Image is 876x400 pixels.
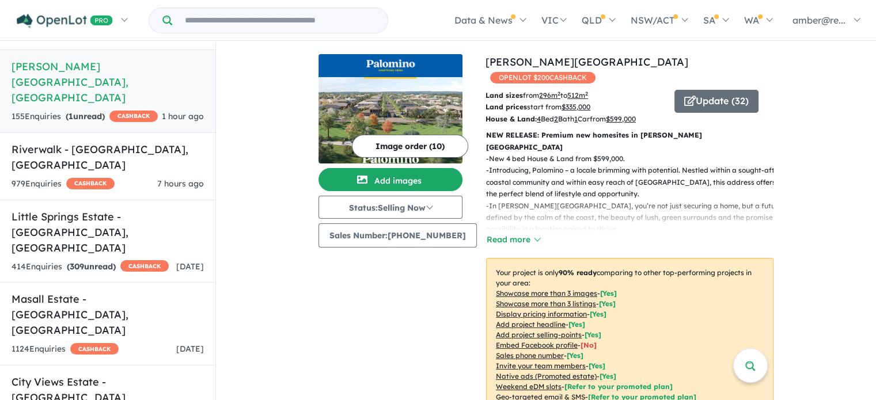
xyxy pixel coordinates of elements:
[574,115,578,123] u: 1
[558,90,560,97] sup: 2
[12,291,204,338] h5: Masall Estate - [GEOGRAPHIC_DATA] , [GEOGRAPHIC_DATA]
[486,91,523,100] b: Land sizes
[69,111,73,121] span: 1
[157,178,204,189] span: 7 hours ago
[496,361,586,370] u: Invite your team members
[490,72,596,83] span: OPENLOT $ 200 CASHBACK
[120,260,169,272] span: CASHBACK
[537,115,541,123] u: 4
[486,129,773,153] p: NEW RELEASE: Premium new homesites in [PERSON_NAME][GEOGRAPHIC_DATA]
[318,168,462,191] button: Add images
[12,177,115,191] div: 979 Enquir ies
[496,382,562,391] u: Weekend eDM slots
[486,113,666,125] p: Bed Bath Car from
[486,200,783,235] p: - In [PERSON_NAME][GEOGRAPHIC_DATA], you’re not just securing a home, but a future defined by the...
[496,372,597,380] u: Native ads (Promoted estate)
[496,289,597,298] u: Showcase more than 3 images
[600,289,617,298] span: [ Yes ]
[318,54,462,163] a: Palomino - Armstrong Creek LogoPalomino - Armstrong Creek
[599,299,616,308] span: [ Yes ]
[486,153,783,165] p: - New 4 bed House & Land from $599,000.
[12,110,158,124] div: 155 Enquir ies
[585,90,588,97] sup: 2
[176,344,204,354] span: [DATE]
[318,77,462,163] img: Palomino - Armstrong Creek
[323,59,458,73] img: Palomino - Armstrong Creek Logo
[792,14,845,26] span: amber@re...
[564,382,673,391] span: [Refer to your promoted plan]
[496,299,596,308] u: Showcase more than 3 listings
[674,90,759,113] button: Update (32)
[486,233,540,246] button: Read more
[175,8,385,33] input: Try estate name, suburb, builder or developer
[318,196,462,219] button: Status:Selling Now
[600,372,616,380] span: [Yes]
[496,310,587,318] u: Display pricing information
[66,178,115,189] span: CASHBACK
[496,341,578,349] u: Embed Facebook profile
[585,330,601,339] span: [ Yes ]
[352,135,468,158] button: Image order (10)
[67,261,116,272] strong: ( unread)
[554,115,558,123] u: 2
[559,268,597,277] b: 90 % ready
[486,102,527,111] b: Land prices
[486,90,666,101] p: from
[567,351,583,360] span: [ Yes ]
[486,101,666,113] p: start from
[12,59,204,105] h5: [PERSON_NAME][GEOGRAPHIC_DATA] , [GEOGRAPHIC_DATA]
[562,102,590,111] u: $ 335,000
[581,341,597,349] span: [ No ]
[12,342,119,356] div: 1124 Enquir ies
[568,320,585,329] span: [ Yes ]
[162,111,204,121] span: 1 hour ago
[496,320,566,329] u: Add project headline
[318,223,477,247] button: Sales Number:[PHONE_NUMBER]
[560,91,588,100] span: to
[496,351,564,360] u: Sales phone number
[496,330,582,339] u: Add project selling-points
[539,91,560,100] u: 296 m
[70,343,119,355] span: CASHBACK
[589,361,605,370] span: [ Yes ]
[176,261,204,272] span: [DATE]
[486,165,783,200] p: - Introducing, Palomino – a locale brimming with potential. Nestled within a sought-after coastal...
[567,91,588,100] u: 512 m
[12,209,204,256] h5: Little Springs Estate - [GEOGRAPHIC_DATA] , [GEOGRAPHIC_DATA]
[66,111,105,121] strong: ( unread)
[70,261,84,272] span: 309
[12,260,169,274] div: 414 Enquir ies
[486,115,537,123] b: House & Land:
[17,14,113,28] img: Openlot PRO Logo White
[12,142,204,173] h5: Riverwalk - [GEOGRAPHIC_DATA] , [GEOGRAPHIC_DATA]
[486,55,688,68] a: [PERSON_NAME][GEOGRAPHIC_DATA]
[606,115,636,123] u: $ 599,000
[109,111,158,122] span: CASHBACK
[590,310,606,318] span: [ Yes ]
